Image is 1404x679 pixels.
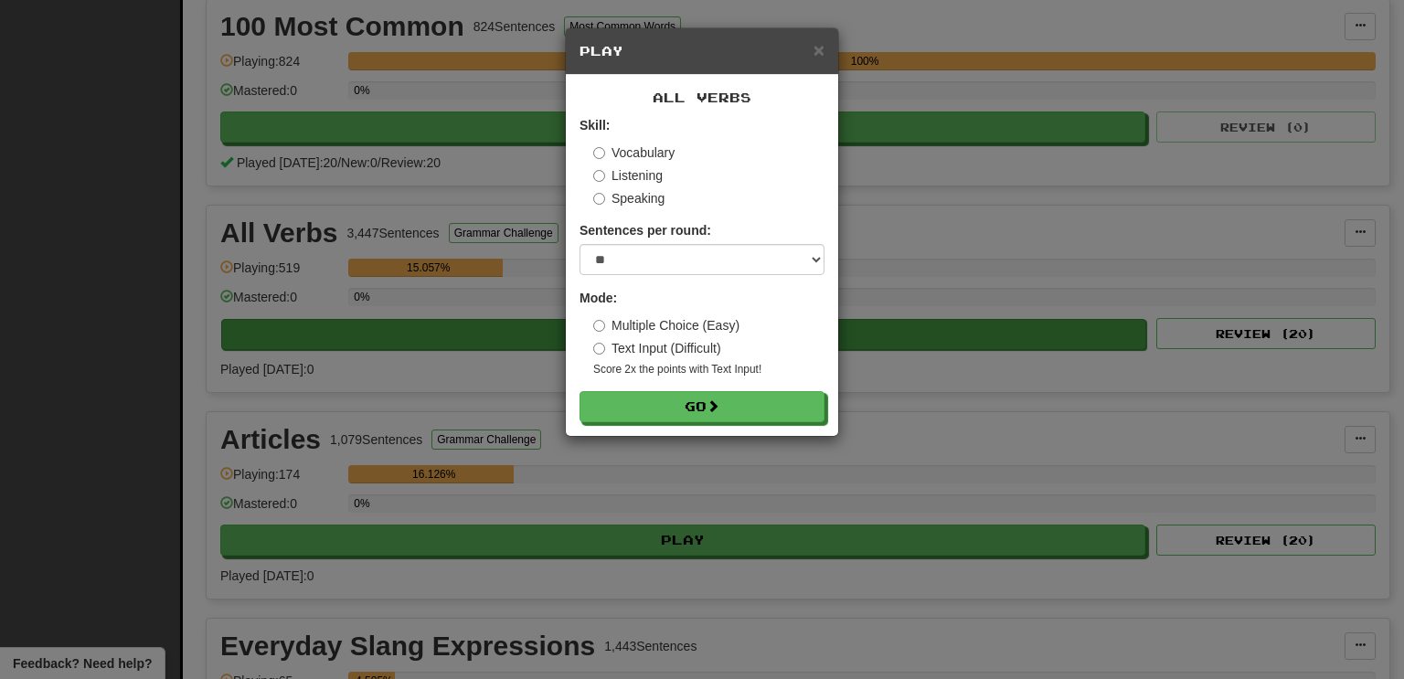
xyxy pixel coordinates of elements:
[593,166,663,185] label: Listening
[580,221,711,239] label: Sentences per round:
[814,40,824,59] button: Close
[593,343,605,355] input: Text Input (Difficult)
[593,147,605,159] input: Vocabulary
[653,90,751,105] span: All Verbs
[593,170,605,182] input: Listening
[593,339,721,357] label: Text Input (Difficult)
[593,143,675,162] label: Vocabulary
[593,189,665,207] label: Speaking
[580,291,617,305] strong: Mode:
[580,391,824,422] button: Go
[593,320,605,332] input: Multiple Choice (Easy)
[580,42,824,60] h5: Play
[593,362,824,377] small: Score 2x the points with Text Input !
[593,193,605,205] input: Speaking
[593,316,739,334] label: Multiple Choice (Easy)
[580,118,610,133] strong: Skill:
[814,39,824,60] span: ×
